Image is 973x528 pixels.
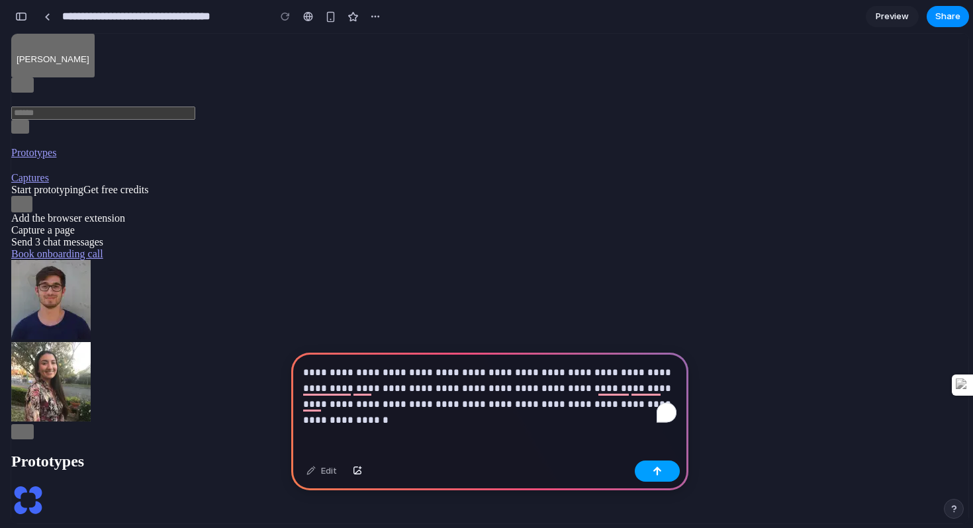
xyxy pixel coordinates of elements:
[72,150,138,161] span: Get free credits
[866,6,919,27] a: Preview
[927,6,969,27] button: Share
[876,10,909,23] span: Preview
[935,10,960,23] span: Share
[5,21,78,30] span: [PERSON_NAME]
[291,353,688,455] div: To enrich screen reader interactions, please activate Accessibility in Grammarly extension settings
